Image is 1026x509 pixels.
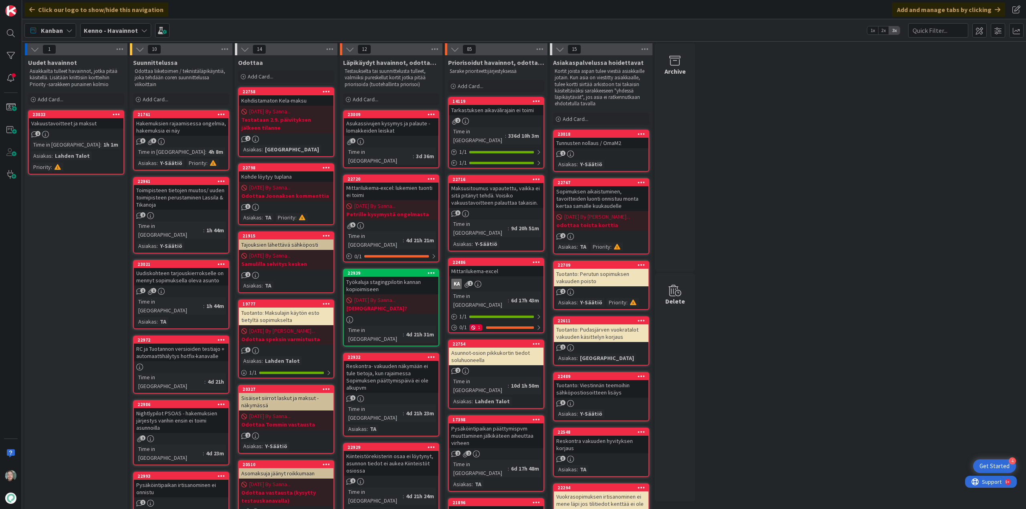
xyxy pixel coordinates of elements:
[241,420,331,429] b: Odottaa Tommin vastausta
[239,386,333,410] div: 20327Sisäiset siirrot laskut ja maksut -näkymässä
[241,145,262,154] div: Asiakas
[553,316,649,366] a: 22611Tuotanto: Pudasjärven vuokratalot vakuuden käsittelyn korjausAsiakas:[GEOGRAPHIC_DATA]
[249,368,257,377] span: 1 / 1
[509,381,541,390] div: 10d 1h 50m
[505,131,506,140] span: :
[249,327,315,335] span: [DATE] By [PERSON_NAME]...
[134,344,228,361] div: RC ja Tuotannon versioiden testiajo + automaattihälytys hotfix-kanavalle
[560,344,566,350] span: 1
[347,270,438,276] div: 22939
[578,354,636,362] div: [GEOGRAPHIC_DATA]
[133,110,229,171] a: 21761Hakemuksien rajaamisessa ongelmia, hakemuksia ei näyTime in [GEOGRAPHIC_DATA]:4h 8mAsiakas:Y...
[469,324,482,331] div: 1
[137,112,228,117] div: 21761
[346,404,403,422] div: Time in [GEOGRAPHIC_DATA]
[134,336,228,344] div: 22972
[449,279,543,289] div: KA
[578,242,588,251] div: TA
[343,175,439,262] a: 22720Mittarilukema-excel: lukemien tuonti ei toimi[DATE] By Sanna...Petrille kysymystä ongelmasta...
[263,442,289,451] div: Y-Säätiö
[101,140,120,149] div: 1h 1m
[136,221,203,239] div: Time in [GEOGRAPHIC_DATA]
[241,356,262,365] div: Asiakas
[577,409,578,418] span: :
[350,395,355,400] span: 1
[344,111,438,136] div: 23009Asukassivujen kysymys ja palaute -lomakkeiden leiskat
[137,262,228,267] div: 23021
[554,262,648,269] div: 22709
[557,374,648,379] div: 22489
[448,340,544,409] a: 22754Asunnot-osion pikkukortin tiedot soluhuoneellaTime in [GEOGRAPHIC_DATA]:10d 1h 50mAsiakas:La...
[136,297,203,315] div: Time in [GEOGRAPHIC_DATA]
[241,260,331,268] b: Samulilla selvitys kesken
[346,147,413,165] div: Time in [GEOGRAPHIC_DATA]
[31,140,100,149] div: Time in [GEOGRAPHIC_DATA]
[187,159,206,167] div: Priority
[452,260,543,265] div: 22486
[140,435,145,441] span: 1
[239,164,333,171] div: 22798
[449,266,543,276] div: Mittarilukema-excel
[151,288,156,293] span: 1
[151,138,156,143] span: 3
[368,425,378,433] div: TA
[578,409,604,418] div: Y-Säätiö
[452,177,543,182] div: 22716
[557,180,648,185] div: 22767
[344,354,438,393] div: 22932Reskontra- vakuuden näkymään ei tule tietoja, kun rajaimessa Sopimuksen päättymispäivä ei ol...
[403,236,404,245] span: :
[451,377,508,394] div: Time in [GEOGRAPHIC_DATA]
[610,242,612,251] span: :
[344,361,438,393] div: Reskontra- vakuuden näkymään ei tule tietoja, kun rajaimessa Sopimuksen päättymispäivä ei ole alk...
[344,277,438,294] div: Työkaluja stagingpilotin kannan kopioimiseen
[347,176,438,182] div: 22720
[448,415,544,492] a: 17398Pysäköintipaikan päättymispvm muuttaminen jälkikäteen aiheuttaa virheenTime in [GEOGRAPHIC_D...
[241,213,262,222] div: Asiakas
[557,131,648,137] div: 23018
[241,335,331,343] b: Odottaa speksin varmistusta
[276,213,295,222] div: Priority
[564,213,630,221] span: [DATE] By [PERSON_NAME]...
[239,386,333,393] div: 20327
[262,356,263,365] span: :
[346,210,436,218] b: Petrille kysymystä ongelmasta
[346,304,436,312] b: [DEMOGRAPHIC_DATA]?
[242,301,333,307] div: 19777
[347,354,438,360] div: 22932
[133,400,229,465] a: 22986Nightlypilot PSOAS - hakemuksien järjestys vanhin ensin ei toimi asunnoillaTime in [GEOGRAPH...
[578,298,604,307] div: Y-Säätiö
[452,417,543,422] div: 17398
[556,160,577,169] div: Asiakas
[554,179,648,186] div: 22767
[205,147,206,156] span: :
[242,233,333,239] div: 21915
[40,3,44,10] div: 9+
[245,347,250,352] span: 3
[245,204,250,209] span: 3
[100,140,101,149] span: :
[554,380,648,398] div: Tuotanto: Viestinnän teemoihin sähköpostiosoitteen lisäys
[53,151,92,160] div: Lahden Talot
[344,251,438,262] div: 0/1
[404,236,436,245] div: 4d 21h 21m
[140,212,145,217] span: 2
[577,242,578,251] span: :
[249,251,291,260] span: [DATE] By Sanna...
[263,281,273,290] div: TA
[134,118,228,136] div: Hakemuksien rajaamisessa ongelmia, hakemuksia ei näy
[241,192,331,200] b: Odottaa Joonaksen kommenttia
[238,385,334,454] a: 20327Sisäiset siirrot laskut ja maksut -näkymässä[DATE] By Sanna...Odottaa Tommin vastaustaAsiaka...
[459,312,467,321] span: 1 / 1
[239,232,333,250] div: 21915Tajouksien lähettävä sähköposti
[238,163,334,225] a: 22798Kohde löytyy tuplana[DATE] By Sanna...Odottaa Joonaksen kommenttiaAsiakas:TAPriority:
[136,147,205,156] div: Time in [GEOGRAPHIC_DATA]
[455,118,460,123] span: 1
[404,330,436,339] div: 4d 21h 31m
[262,442,263,451] span: :
[239,232,333,239] div: 21915
[134,111,228,118] div: 21761
[353,96,378,103] span: Add Card...
[347,112,438,117] div: 23009
[239,300,333,308] div: 19777
[449,348,543,365] div: Asunnot-osion pikkukortin tiedot soluhuoneella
